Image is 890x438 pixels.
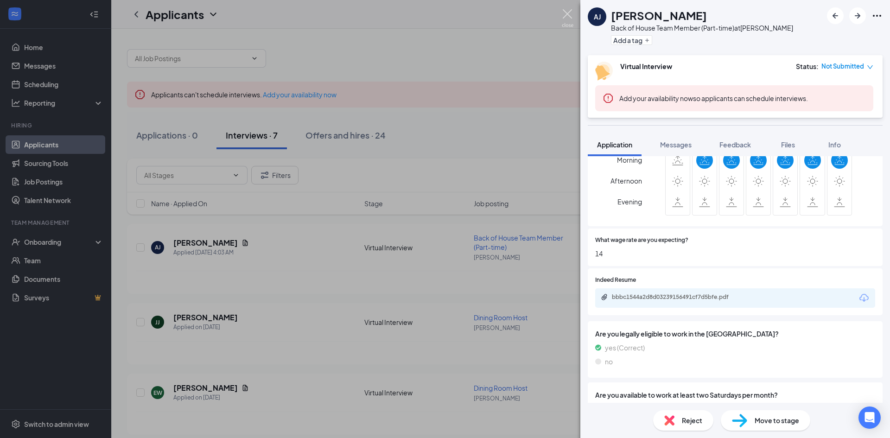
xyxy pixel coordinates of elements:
span: Move to stage [755,415,799,425]
div: Back of House Team Member (Part-time) at [PERSON_NAME] [611,23,793,32]
span: Application [597,140,632,149]
svg: Paperclip [601,293,608,301]
span: What wage rate are you expecting? [595,236,688,245]
button: PlusAdd a tag [611,35,652,45]
div: AJ [594,12,601,21]
div: bbbc1544a2d8d03239156491cf7d5bfe.pdf [612,293,742,301]
svg: ArrowRight [852,10,863,21]
span: Files [781,140,795,149]
span: Messages [660,140,692,149]
svg: Plus [644,38,650,43]
h1: [PERSON_NAME] [611,7,707,23]
span: Are you available to work at least two Saturdays per month? [595,390,875,400]
svg: Error [603,93,614,104]
span: Afternoon [610,172,642,189]
span: so applicants can schedule interviews. [619,94,808,102]
div: Status : [796,62,819,71]
svg: Download [858,292,870,304]
span: Are you legally eligible to work in the [GEOGRAPHIC_DATA]? [595,329,875,339]
button: ArrowRight [849,7,866,24]
div: Open Intercom Messenger [858,406,881,429]
span: Morning [617,152,642,168]
span: down [867,64,873,70]
span: Indeed Resume [595,276,636,285]
span: yes (Correct) [605,343,645,353]
span: Evening [617,193,642,210]
button: Add your availability now [619,94,693,103]
a: Paperclipbbbc1544a2d8d03239156491cf7d5bfe.pdf [601,293,751,302]
span: 14 [595,248,875,259]
span: Reject [682,415,702,425]
span: Info [828,140,841,149]
svg: Ellipses [871,10,883,21]
span: Not Submitted [821,62,864,71]
button: ArrowLeftNew [827,7,844,24]
b: Virtual Interview [620,62,672,70]
span: Feedback [719,140,751,149]
span: no [605,356,613,367]
svg: ArrowLeftNew [830,10,841,21]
